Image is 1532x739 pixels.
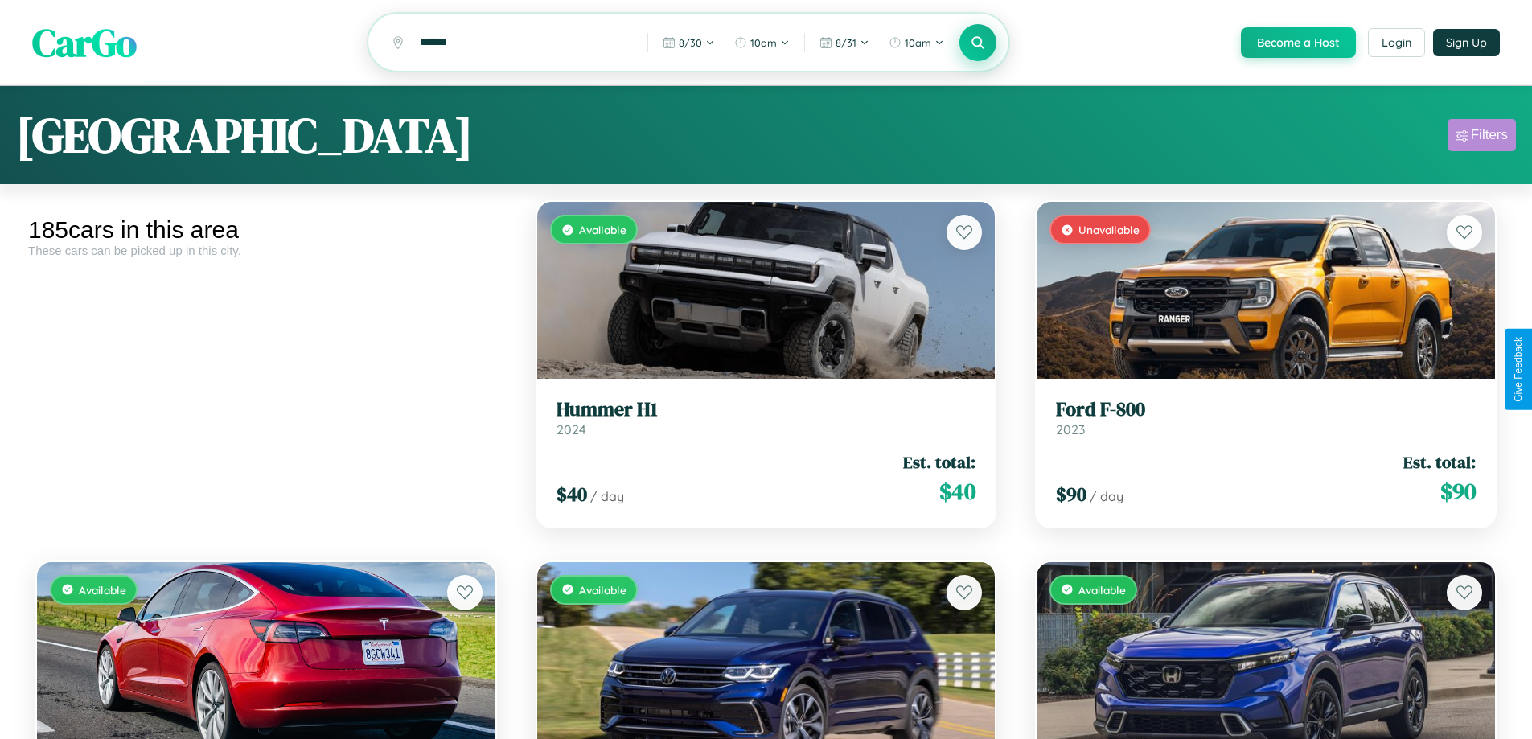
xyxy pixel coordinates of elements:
button: Login [1368,28,1425,57]
span: Est. total: [1403,450,1476,474]
span: 8 / 30 [679,36,702,49]
span: $ 90 [1440,475,1476,507]
span: 2023 [1056,421,1085,437]
span: Available [1078,583,1126,597]
div: These cars can be picked up in this city. [28,244,504,257]
span: $ 40 [557,481,587,507]
button: Filters [1448,119,1516,151]
span: 8 / 31 [836,36,856,49]
h3: Hummer H1 [557,398,976,421]
div: Give Feedback [1513,337,1524,402]
h3: Ford F-800 [1056,398,1476,421]
button: 8/31 [811,30,877,55]
button: 10am [881,30,952,55]
span: / day [1090,488,1123,504]
button: Sign Up [1433,29,1500,56]
span: Unavailable [1078,223,1140,236]
span: $ 40 [939,475,975,507]
span: CarGo [32,16,137,69]
span: $ 90 [1056,481,1086,507]
span: Est. total: [903,450,975,474]
h1: [GEOGRAPHIC_DATA] [16,102,473,168]
div: Filters [1471,127,1508,143]
span: Available [79,583,126,597]
button: Become a Host [1241,27,1356,58]
span: 2024 [557,421,586,437]
span: 10am [905,36,931,49]
button: 8/30 [655,30,723,55]
span: / day [590,488,624,504]
a: Ford F-8002023 [1056,398,1476,437]
span: 10am [750,36,777,49]
div: 185 cars in this area [28,216,504,244]
button: 10am [726,30,798,55]
a: Hummer H12024 [557,398,976,437]
span: Available [579,583,626,597]
span: Available [579,223,626,236]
